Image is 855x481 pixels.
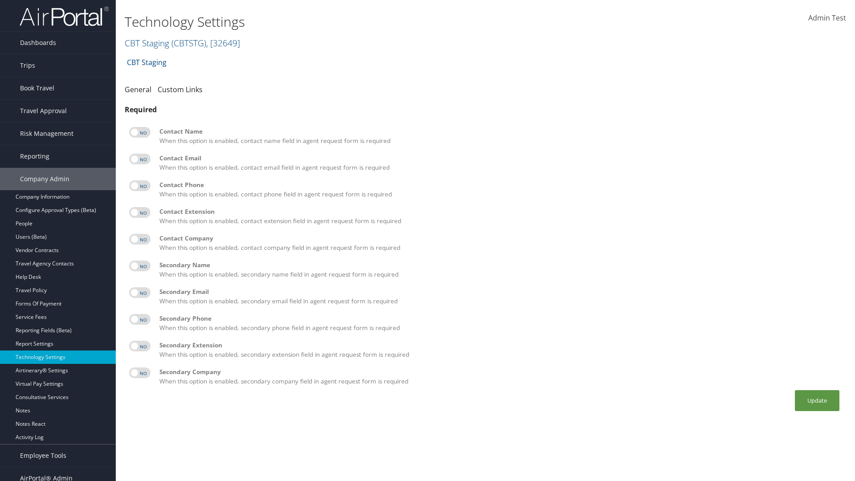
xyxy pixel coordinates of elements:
span: , [ 32649 ] [206,37,240,49]
span: Company Admin [20,168,69,190]
label: When this option is enabled, secondary email field in agent request form is required [159,287,842,306]
div: Contact Phone [159,180,842,189]
div: Secondary Company [159,367,842,376]
label: When this option is enabled, contact email field in agent request form is required [159,154,842,172]
a: General [125,85,151,94]
label: When this option is enabled, contact company field in agent request form is required [159,234,842,252]
span: Reporting [20,145,49,167]
span: Book Travel [20,77,54,99]
label: When this option is enabled, secondary name field in agent request form is required [159,261,842,279]
div: Contact Company [159,234,842,243]
div: Contact Email [159,154,842,163]
span: ( CBTSTG ) [171,37,206,49]
label: When this option is enabled, contact extension field in agent request form is required [159,207,842,225]
h1: Technology Settings [125,12,606,31]
a: Custom Links [158,85,203,94]
div: Contact Name [159,127,842,136]
span: Employee Tools [20,444,66,467]
a: Admin Test [808,4,846,32]
label: When this option is enabled, contact name field in agent request form is required [159,127,842,145]
label: When this option is enabled, secondary phone field in agent request form is required [159,314,842,332]
div: Secondary Extension [159,341,842,350]
label: When this option is enabled, secondary extension field in agent request form is required [159,341,842,359]
span: Dashboards [20,32,56,54]
div: Secondary Name [159,261,842,269]
div: Required [125,104,846,115]
div: Contact Extension [159,207,842,216]
span: Admin Test [808,13,846,23]
span: Trips [20,54,35,77]
label: When this option is enabled, secondary company field in agent request form is required [159,367,842,386]
span: Travel Approval [20,100,67,122]
span: Risk Management [20,122,73,145]
div: Secondary Email [159,287,842,296]
button: Update [795,390,839,411]
a: CBT Staging [127,53,167,71]
label: When this option is enabled, contact phone field in agent request form is required [159,180,842,199]
a: CBT Staging [125,37,240,49]
div: Secondary Phone [159,314,842,323]
img: airportal-logo.png [20,6,109,27]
